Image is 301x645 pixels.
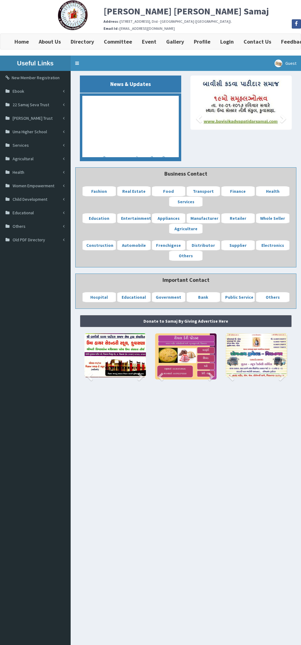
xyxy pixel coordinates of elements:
b: Manufacturer [190,216,218,221]
b: Distributor [192,243,215,248]
a: Committee [99,34,137,49]
a: Fashion [82,186,116,196]
a: ૧ થી ૧૮ - સ્મુહ્લ્ગ્નોત્સ્વની યાદી [96,155,165,162]
b: Email Id : [104,26,119,31]
span: Women Empowerment [13,183,54,188]
a: Login [215,34,239,49]
a: Educational [117,292,151,302]
b: Others [266,294,280,300]
a: Distributor [186,240,220,251]
a: Retailer [221,213,255,223]
b: Real Estate [122,188,146,194]
a: Guest [270,56,301,71]
a: Profile [189,34,215,49]
img: image [155,333,217,379]
span: Educational [13,210,34,216]
b: Bank [198,294,208,300]
b: Event [142,38,156,45]
img: image [190,76,292,130]
b: News & Updates [110,80,151,87]
strong: Donate to Samaj By Giving Advertise Here [143,318,228,324]
h6: [STREET_ADDRESS], Dist - [GEOGRAPHIC_DATA] ([GEOGRAPHIC_DATA]). [104,19,301,23]
span: Services [13,142,29,148]
a: Gallery [161,34,189,49]
b: Important Contact [162,276,209,283]
span: Child Development [13,196,47,202]
b: Educational [122,294,146,300]
span: Old PDF Directory [13,237,45,243]
span: Agricultural [13,156,33,161]
a: Others [169,251,203,261]
b: Business Contact [164,170,207,177]
b: Whole Seller [260,216,285,221]
b: Supplier [229,243,247,248]
span: Uma Higher School [13,129,47,134]
b: Finance [230,188,246,194]
b: Gallery [166,38,184,45]
span: 22 Samaj Seva Trust [13,102,49,107]
a: Automobile [117,240,151,251]
b: Health [266,188,279,194]
b: Fashion [91,188,107,194]
b: Electronics [261,243,284,248]
b: Automobile [122,243,146,248]
a: Education [82,213,116,223]
b: Address : [104,19,120,24]
b: Home [14,38,29,45]
b: Useful Links [17,60,54,67]
a: Manufacturer [186,213,220,223]
span: Others [13,223,25,229]
span: Ebook [13,88,24,94]
a: Hospital [82,292,116,302]
b: Hospital [90,294,108,300]
b: Transport [193,188,214,194]
b: Appliances [158,216,180,221]
a: Whole Seller [256,213,290,223]
b: Construction [86,243,113,248]
a: Entertainment [117,213,151,223]
b: Others [179,253,193,258]
b: Contact Us [244,38,271,45]
a: Construction [82,240,116,251]
span: Guest [285,60,296,66]
a: Bank [186,292,220,302]
b: Public Service [225,294,253,300]
a: Transport [186,186,220,196]
b: Login [220,38,234,45]
a: Government [152,292,186,302]
b: Food [163,188,174,194]
a: Home [10,34,34,49]
a: Supplier [221,240,255,251]
a: Electronics [256,240,290,251]
img: User Image [275,60,282,67]
a: Event [137,34,161,49]
a: Real Estate [117,186,151,196]
b: Directory [71,38,94,45]
a: Appliances [152,213,186,223]
b: Agriculture [174,226,197,231]
img: image [84,333,146,377]
a: Health [256,186,290,196]
a: About Us [34,34,66,49]
span: [PERSON_NAME] Trust [13,115,53,121]
a: Others [256,292,290,302]
a: Agriculture [169,223,203,234]
b: [PERSON_NAME] [PERSON_NAME] Samaj [104,5,269,17]
a: Public Service [221,292,255,302]
b: Education [89,216,109,221]
a: Food [152,186,186,196]
b: Frenchigese [156,243,181,248]
a: Finance [221,186,255,196]
a: Services [169,196,203,207]
b: Committee [104,38,132,45]
b: About Us [39,38,61,45]
a: Frenchigese [152,240,186,251]
h6: [EMAIL_ADDRESS][DOMAIN_NAME] [104,26,301,30]
b: Profile [194,38,210,45]
b: Retailer [230,216,246,221]
b: Services [178,199,194,204]
a: Directory [66,34,99,49]
b: Entertainment [121,216,151,221]
a: Contact Us [239,34,276,49]
span: Health [13,169,24,175]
